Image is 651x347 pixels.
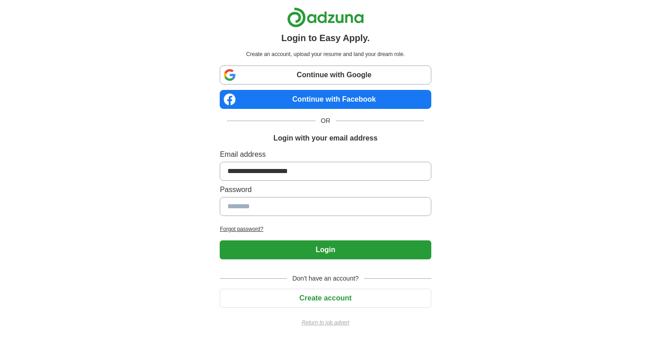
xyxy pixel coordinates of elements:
label: Email address [220,149,431,160]
a: Continue with Facebook [220,90,431,109]
a: Forgot password? [220,225,431,233]
a: Create account [220,294,431,302]
p: Create an account, upload your resume and land your dream role. [222,50,429,58]
h1: Login to Easy Apply. [281,31,370,45]
button: Login [220,240,431,259]
a: Continue with Google [220,66,431,84]
span: Don't have an account? [287,274,364,283]
span: OR [316,116,336,126]
a: Return to job advert [220,319,431,327]
button: Create account [220,289,431,308]
label: Password [220,184,431,195]
h1: Login with your email address [274,133,377,144]
img: Adzuna logo [287,7,364,28]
